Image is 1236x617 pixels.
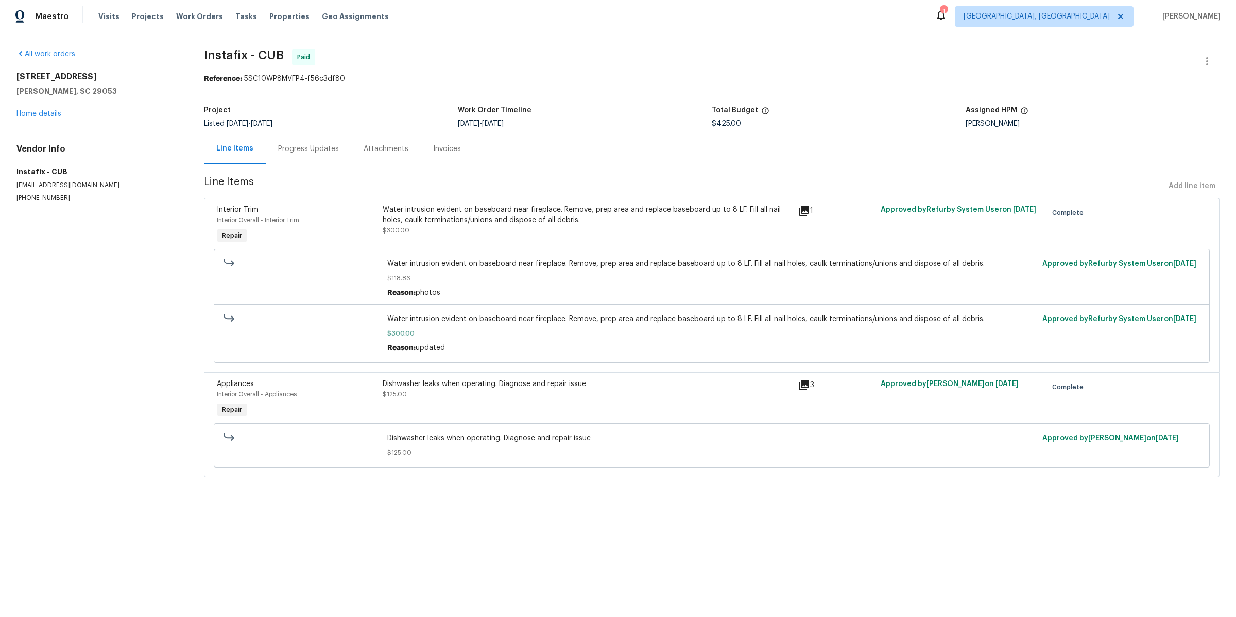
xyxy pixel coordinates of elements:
[881,380,1019,388] span: Approved by [PERSON_NAME] on
[16,51,75,58] a: All work orders
[269,11,310,22] span: Properties
[227,120,272,127] span: -
[1042,315,1196,323] span: Approved by Refurby System User on
[16,194,179,203] p: [PHONE_NUMBER]
[387,273,1036,284] span: $118.86
[227,120,248,127] span: [DATE]
[217,380,254,388] span: Appliances
[132,11,164,22] span: Projects
[216,143,253,154] div: Line Items
[964,11,1110,22] span: [GEOGRAPHIC_DATA], [GEOGRAPHIC_DATA]
[16,110,61,118] a: Home details
[1042,260,1196,268] span: Approved by Refurby System User on
[204,74,1220,84] div: 5SC10WP8MVFP4-f56c3df80
[1156,435,1179,442] span: [DATE]
[416,289,440,296] span: photos
[387,344,416,352] span: Reason:
[297,52,314,62] span: Paid
[235,13,257,20] span: Tasks
[1042,435,1179,442] span: Approved by [PERSON_NAME] on
[383,227,409,234] span: $300.00
[217,217,299,223] span: Interior Overall - Interior Trim
[387,259,1036,269] span: Water intrusion evident on baseboard near fireplace. Remove, prep area and replace baseboard up t...
[712,120,741,127] span: $425.00
[278,144,339,154] div: Progress Updates
[966,120,1220,127] div: [PERSON_NAME]
[995,380,1019,388] span: [DATE]
[383,205,792,225] div: Water intrusion evident on baseboard near fireplace. Remove, prep area and replace baseboard up t...
[1052,208,1088,218] span: Complete
[383,391,407,397] span: $125.00
[1052,382,1088,392] span: Complete
[798,379,874,391] div: 3
[364,144,408,154] div: Attachments
[16,166,179,177] h5: Instafix - CUB
[387,328,1036,339] span: $300.00
[1173,260,1196,268] span: [DATE]
[176,11,223,22] span: Work Orders
[387,447,1036,458] span: $125.00
[218,405,246,415] span: Repair
[322,11,389,22] span: Geo Assignments
[204,107,231,114] h5: Project
[217,206,259,213] span: Interior Trim
[35,11,69,22] span: Maestro
[416,344,445,352] span: updated
[482,120,504,127] span: [DATE]
[1013,206,1036,213] span: [DATE]
[761,107,769,120] span: The total cost of line items that have been proposed by Opendoor. This sum includes line items th...
[204,49,284,61] span: Instafix - CUB
[387,289,416,296] span: Reason:
[383,379,792,389] div: Dishwasher leaks when operating. Diagnose and repair issue
[16,144,179,154] h4: Vendor Info
[204,120,272,127] span: Listed
[1020,107,1028,120] span: The hpm assigned to this work order.
[16,72,179,82] h2: [STREET_ADDRESS]
[1173,315,1196,323] span: [DATE]
[458,107,531,114] h5: Work Order Timeline
[712,107,758,114] h5: Total Budget
[16,86,179,96] h5: [PERSON_NAME], SC 29053
[458,120,504,127] span: -
[940,6,947,16] div: 1
[966,107,1017,114] h5: Assigned HPM
[204,177,1164,196] span: Line Items
[217,391,297,397] span: Interior Overall - Appliances
[1158,11,1221,22] span: [PERSON_NAME]
[16,181,179,190] p: [EMAIL_ADDRESS][DOMAIN_NAME]
[98,11,119,22] span: Visits
[798,205,874,217] div: 1
[433,144,461,154] div: Invoices
[387,314,1036,324] span: Water intrusion evident on baseboard near fireplace. Remove, prep area and replace baseboard up t...
[218,230,246,241] span: Repair
[458,120,479,127] span: [DATE]
[251,120,272,127] span: [DATE]
[204,75,242,82] b: Reference:
[881,206,1036,213] span: Approved by Refurby System User on
[387,433,1036,443] span: Dishwasher leaks when operating. Diagnose and repair issue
